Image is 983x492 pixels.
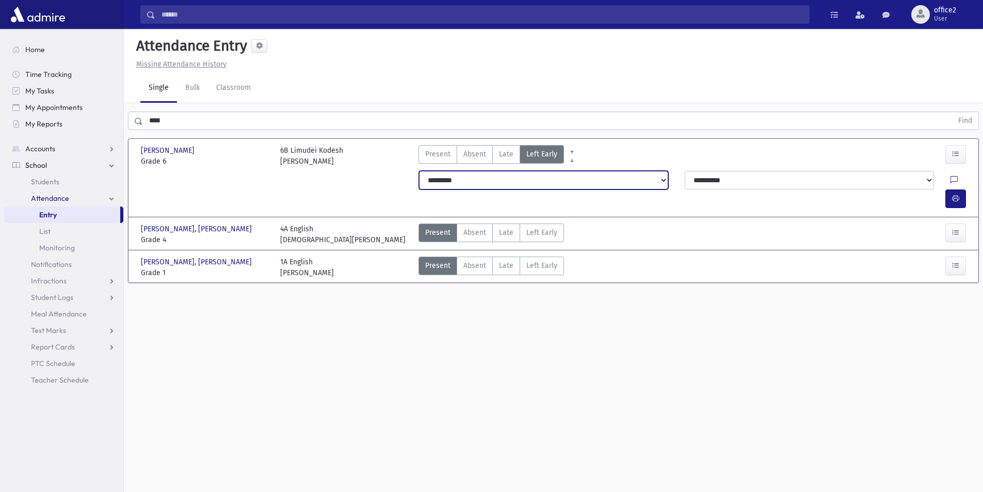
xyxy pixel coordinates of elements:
[31,359,75,368] span: PTC Schedule
[141,234,270,245] span: Grade 4
[463,149,486,160] span: Absent
[4,256,123,273] a: Notifications
[25,45,45,54] span: Home
[952,112,978,130] button: Find
[4,116,123,132] a: My Reports
[4,83,123,99] a: My Tasks
[934,6,956,14] span: office2
[4,66,123,83] a: Time Tracking
[141,257,254,267] span: [PERSON_NAME], [PERSON_NAME]
[280,224,406,245] div: 4A English [DEMOGRAPHIC_DATA][PERSON_NAME]
[4,190,123,207] a: Attendance
[425,260,450,271] span: Present
[4,289,123,306] a: Student Logs
[31,177,59,186] span: Students
[31,326,66,335] span: Test Marks
[8,4,68,25] img: AdmirePro
[4,207,120,223] a: Entry
[4,273,123,289] a: Infractions
[31,260,72,269] span: Notifications
[4,140,123,157] a: Accounts
[25,144,55,153] span: Accounts
[4,41,123,58] a: Home
[418,224,564,245] div: AttTypes
[4,339,123,355] a: Report Cards
[418,257,564,278] div: AttTypes
[25,119,62,129] span: My Reports
[425,149,450,160] span: Present
[499,260,513,271] span: Late
[280,257,334,278] div: 1A English [PERSON_NAME]
[280,145,343,167] div: 6B Limudei Kodesh [PERSON_NAME]
[31,342,75,352] span: Report Cards
[132,60,227,69] a: Missing Attendance History
[499,227,513,238] span: Late
[31,309,87,319] span: Meal Attendance
[4,322,123,339] a: Test Marks
[4,306,123,322] a: Meal Attendance
[463,227,486,238] span: Absent
[4,372,123,388] a: Teacher Schedule
[25,161,47,170] span: School
[31,194,69,203] span: Attendance
[4,99,123,116] a: My Appointments
[4,355,123,372] a: PTC Schedule
[141,156,270,167] span: Grade 6
[4,173,123,190] a: Students
[418,145,564,167] div: AttTypes
[208,74,259,103] a: Classroom
[25,86,54,96] span: My Tasks
[934,14,956,23] span: User
[526,149,557,160] span: Left Early
[4,223,123,240] a: List
[526,260,557,271] span: Left Early
[140,74,177,103] a: Single
[31,293,73,302] span: Student Logs
[31,375,89,385] span: Teacher Schedule
[25,103,83,112] span: My Appointments
[31,276,67,285] span: Infractions
[463,260,486,271] span: Absent
[39,227,51,236] span: List
[141,145,197,156] span: [PERSON_NAME]
[4,157,123,173] a: School
[132,37,247,55] h5: Attendance Entry
[499,149,513,160] span: Late
[25,70,72,79] span: Time Tracking
[155,5,809,24] input: Search
[136,60,227,69] u: Missing Attendance History
[177,74,208,103] a: Bulk
[141,224,254,234] span: [PERSON_NAME], [PERSON_NAME]
[425,227,450,238] span: Present
[4,240,123,256] a: Monitoring
[39,210,57,219] span: Entry
[526,227,557,238] span: Left Early
[141,267,270,278] span: Grade 1
[39,243,75,252] span: Monitoring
